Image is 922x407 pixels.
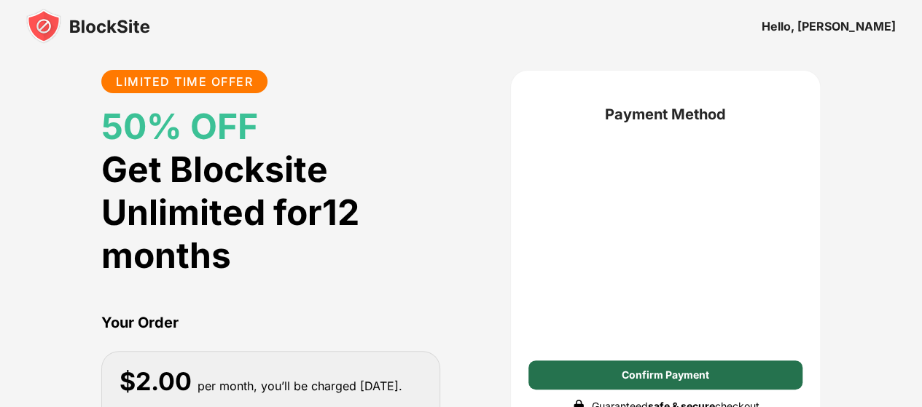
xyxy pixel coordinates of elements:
div: Hello, [PERSON_NAME] [762,19,896,33]
div: Payment Method [528,106,802,123]
img: blocksite-icon-black.svg [26,9,150,44]
div: Your Order [101,312,440,333]
iframe: Secure payment input frame [526,135,805,346]
div: per month, you’ll be charged [DATE]. [198,376,402,397]
div: LIMITED TIME OFFER [116,74,253,89]
a: 50% OFF [101,105,258,148]
div: Confirm Payment [622,369,709,381]
div: $ 2.00 [120,367,192,397]
div: Get Blocksite Unlimited for 12 months [101,105,440,277]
